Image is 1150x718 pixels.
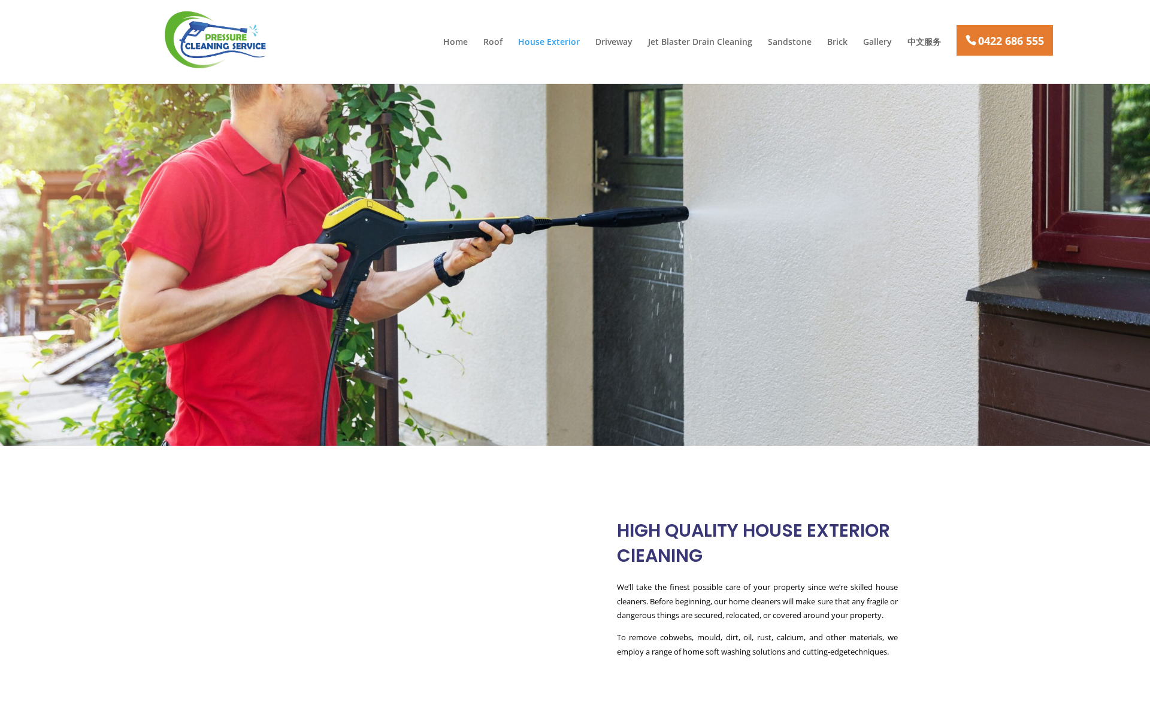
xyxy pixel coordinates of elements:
a: Jet Blaster Drain Cleaning [648,38,752,58]
a: Home [443,38,468,58]
a: House Exterior [518,38,580,58]
h2: HIGH QUALITY HOUSE EXTERIOR ClEANING [617,518,898,574]
a: 0422 686 555 [957,25,1053,56]
a: Roof [483,38,503,58]
span: We’ll take the finest possible care of your property since we’re skilled house cleaners. Before b... [617,582,898,621]
a: Brick [827,38,848,58]
img: Pressure Cleaning [164,9,268,69]
span: To remove cobwebs, mould, dirt, oil, rust, calcium, and other materials, we employ a range of hom... [617,632,898,657]
a: Gallery [863,38,892,58]
span: techniques [848,646,887,657]
span: . [887,646,889,657]
a: Sandstone [768,38,812,58]
a: Driveway [595,38,632,58]
a: 中文服务 [907,38,941,58]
